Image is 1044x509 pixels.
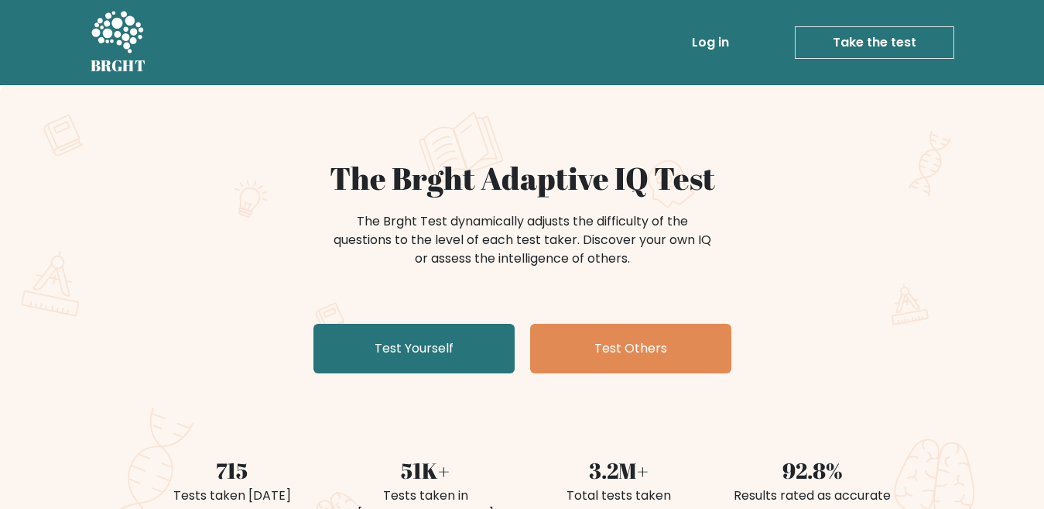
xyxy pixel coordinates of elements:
[532,487,707,505] div: Total tests taken
[145,454,320,487] div: 715
[725,454,900,487] div: 92.8%
[91,6,146,79] a: BRGHT
[91,57,146,75] h5: BRGHT
[145,487,320,505] div: Tests taken [DATE]
[313,324,515,373] a: Test Yourself
[145,160,900,197] h1: The Brght Adaptive IQ Test
[795,26,954,59] a: Take the test
[329,212,716,268] div: The Brght Test dynamically adjusts the difficulty of the questions to the level of each test take...
[338,454,513,487] div: 51K+
[532,454,707,487] div: 3.2M+
[686,27,735,58] a: Log in
[725,487,900,505] div: Results rated as accurate
[530,324,731,373] a: Test Others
